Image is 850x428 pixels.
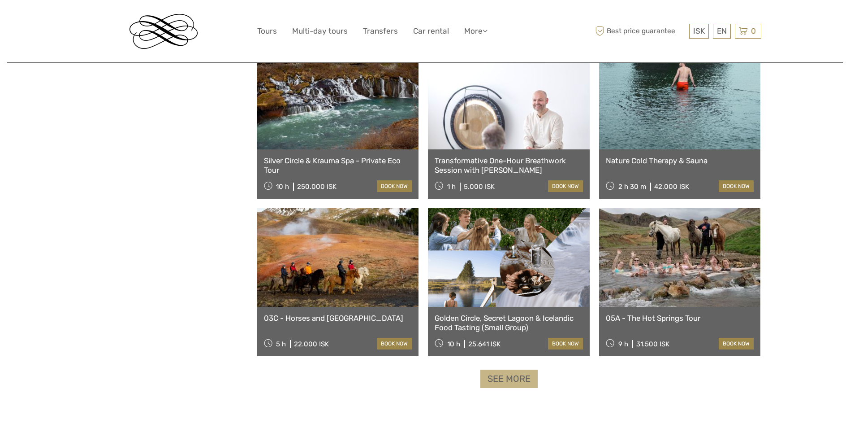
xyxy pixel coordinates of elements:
a: book now [548,338,583,349]
a: 05A - The Hot Springs Tour [606,314,754,323]
a: book now [719,180,754,192]
div: 25.641 ISK [468,340,501,348]
a: Transfers [363,25,398,38]
span: 10 h [276,183,289,191]
a: book now [719,338,754,349]
a: Transformative One-Hour Breathwork Session with [PERSON_NAME] [435,156,583,175]
div: 42.000 ISK [654,183,689,191]
a: Golden Circle, Secret Lagoon & Icelandic Food Tasting (Small Group) [435,314,583,332]
div: 250.000 ISK [297,183,337,191]
span: 2 h 30 m [618,183,646,191]
a: Multi-day tours [292,25,348,38]
a: book now [377,180,412,192]
button: Open LiveChat chat widget [103,14,114,25]
span: ISK [693,26,705,35]
span: 0 [750,26,757,35]
div: 31.500 ISK [636,340,669,348]
a: book now [377,338,412,349]
div: 5.000 ISK [464,183,495,191]
span: 9 h [618,340,628,348]
a: Silver Circle & Krauma Spa - Private Eco Tour [264,156,412,175]
a: More [464,25,488,38]
img: Reykjavik Residence [129,14,198,49]
span: Best price guarantee [593,24,687,39]
div: EN [713,24,731,39]
a: Nature Cold Therapy & Sauna [606,156,754,165]
span: 10 h [447,340,460,348]
a: Tours [257,25,277,38]
a: Car rental [413,25,449,38]
a: 03C - Horses and [GEOGRAPHIC_DATA] [264,314,412,323]
span: 5 h [276,340,286,348]
p: We're away right now. Please check back later! [13,16,101,23]
span: 1 h [447,183,456,191]
a: See more [480,370,538,388]
a: book now [548,180,583,192]
div: 22.000 ISK [294,340,329,348]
